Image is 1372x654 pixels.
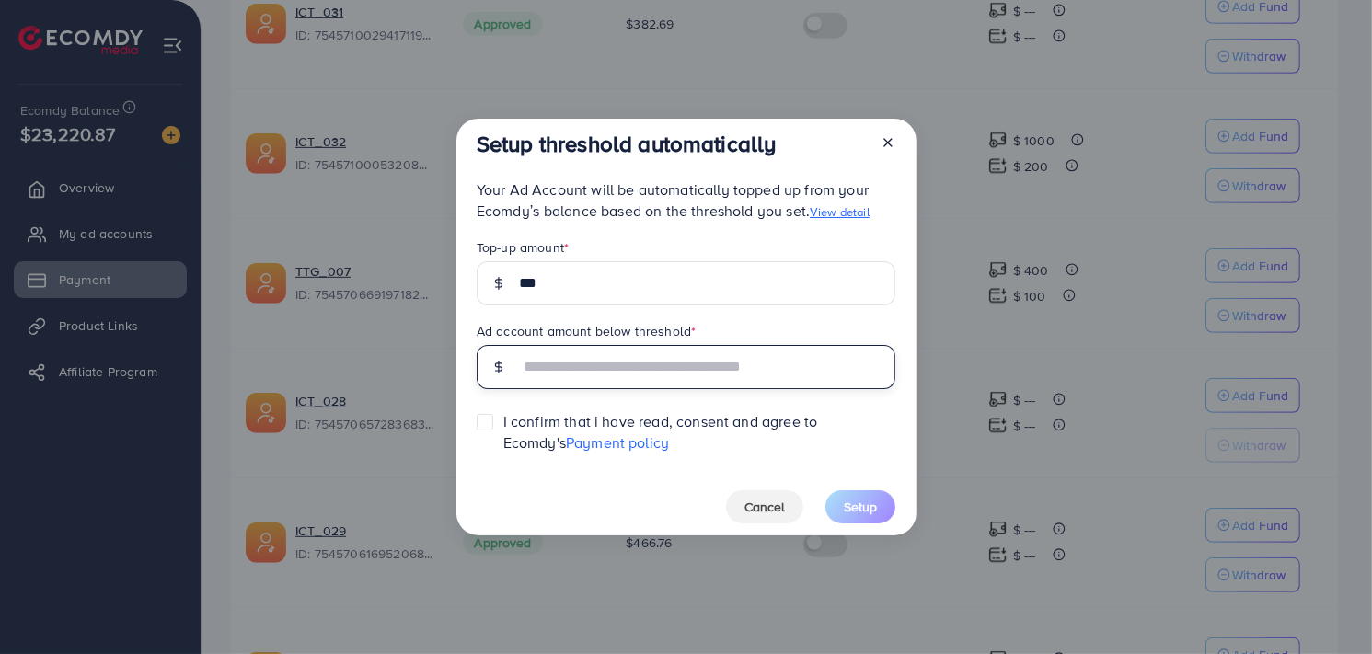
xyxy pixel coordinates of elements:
[503,411,895,453] span: I confirm that i have read, consent and agree to Ecomdy's
[844,498,877,516] span: Setup
[1294,571,1358,640] iframe: Chat
[810,203,870,220] a: View detail
[744,498,785,516] span: Cancel
[477,238,569,257] label: Top-up amount
[477,131,777,157] h3: Setup threshold automatically
[825,490,895,523] button: Setup
[726,490,803,523] button: Cancel
[477,179,870,221] span: Your Ad Account will be automatically topped up from your Ecomdy’s balance based on the threshold...
[566,432,669,453] a: Payment policy
[477,322,696,340] label: Ad account amount below threshold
